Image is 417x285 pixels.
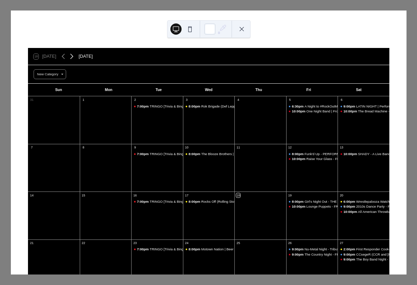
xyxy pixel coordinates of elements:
[201,104,287,109] div: Rok Brigade (Def Leppard Tribute) | Beer Garden Concert
[292,252,304,257] span: 9:00pm
[356,247,394,251] div: First Responder Cook-Off
[292,199,304,204] span: 8:00pm
[137,199,150,204] span: 7:00pm
[338,104,389,109] div: LATIN NIGHT | Performance Hall
[338,204,389,209] div: 2010s Dance Party - Presented by Throwback 100.3
[133,241,137,245] div: 23
[344,257,356,262] span: 9:00pm
[284,84,334,96] div: Fri
[286,152,338,156] div: Funk'd Up - PERFORMANCE HALL
[236,241,240,245] div: 25
[339,241,344,245] div: 27
[150,152,186,156] div: TRINGO [Trivia & Bingo]
[34,84,84,96] div: Sun
[306,204,358,209] div: Lounge Puppets - FRONT STAGE
[81,241,85,245] div: 22
[183,247,235,251] div: Motown Nation | Beer Garden Concert
[30,98,34,102] div: 31
[150,247,186,251] div: TRINGO [Trivia & Bingo]
[292,104,304,109] span: 6:30pm
[184,241,189,245] div: 24
[338,109,389,113] div: The Bread Machine - FRONT STAGE
[286,199,338,204] div: Girl's Night Out - THE SHOW
[286,109,338,113] div: One Night Band | Front Stage
[292,247,304,251] span: 9:00pm
[344,247,356,251] span: 2:00pm
[189,104,201,109] span: 8:00pm
[150,199,186,204] div: TRINGO [Trivia & Bingo]
[286,104,338,109] div: A Night to #RockOutMS with Dueling Pianos
[304,199,348,204] div: Girl's Night Out - THE SHOW
[288,146,292,150] div: 12
[292,204,306,209] span: 10:00pm
[201,152,266,156] div: The Blooze Brothers | Beer Garden Concert
[292,152,304,156] span: 8:00pm
[234,84,284,96] div: Thu
[201,199,287,204] div: Rocks Off (Rolling Stones Tribute) | Beer Garden Concert
[134,84,184,96] div: Tue
[131,104,183,109] div: TRINGO [Trivia & Bingo]
[236,193,240,197] div: 18
[183,104,235,109] div: Rok Brigade (Def Leppard Tribute) | Beer Garden Concert
[306,157,359,161] div: Raise Your Glass - FRONT STAGE
[338,152,389,156] div: SHADY - A Live Band Tribute to the Music of Eminem - FRONT STAGE
[137,247,150,251] span: 7:00pm
[338,209,389,214] div: All American Throwbacks - FRONT STAGE
[334,84,384,96] div: Sat
[189,199,201,204] span: 8:00pm
[81,98,85,102] div: 1
[236,146,240,150] div: 11
[131,152,183,156] div: TRINGO [Trivia & Bingo]
[339,146,344,150] div: 13
[344,199,356,204] span: 6:00pm
[236,98,240,102] div: 4
[306,109,351,113] div: One Night Band | Front Stage
[183,199,235,204] div: Rocks Off (Rolling Stones Tribute) | Beer Garden Concert
[356,104,405,109] div: LATIN NIGHT | Performance Hall
[356,257,413,262] div: The Boy Band Night - FRONT STAGE
[183,152,235,156] div: The Blooze Brothers | Beer Garden Concert
[184,84,234,96] div: Wed
[30,193,34,197] div: 14
[344,204,356,209] span: 9:00pm
[338,247,389,251] div: First Responder Cook-Off
[344,109,358,113] span: 10:00pm
[84,84,134,96] div: Mon
[304,104,370,109] div: A Night to #RockOutMS with Dueling Pianos
[133,193,137,197] div: 16
[338,199,389,204] div: Wrestlepalooza Watch Party
[344,209,358,214] span: 10:00pm
[339,193,344,197] div: 20
[292,109,306,113] span: 10:00pm
[81,193,85,197] div: 15
[131,199,183,204] div: TRINGO [Trivia & Bingo]
[288,193,292,197] div: 19
[137,152,150,156] span: 7:00pm
[344,252,356,257] span: 9:00pm
[30,146,34,150] div: 7
[292,157,306,161] span: 10:00pm
[338,257,389,262] div: The Boy Band Night - FRONT STAGE
[358,109,414,113] div: The Bread Machine - FRONT STAGE
[339,98,344,102] div: 6
[286,247,338,251] div: Nu-Metal Night - Tributes to System of a Down / Deftones / Linkin Park - PERFORMANCE HALL
[304,152,358,156] div: Funk'd Up - PERFORMANCE HALL
[184,98,189,102] div: 3
[133,146,137,150] div: 9
[344,152,358,156] span: 10:00pm
[189,247,201,251] span: 8:00pm
[189,152,201,156] span: 8:00pm
[344,104,356,109] span: 9:00pm
[131,247,183,251] div: TRINGO [Trivia & Bingo]
[286,204,338,209] div: Lounge Puppets - FRONT STAGE
[184,146,189,150] div: 10
[286,157,338,161] div: Raise Your Glass - FRONT STAGE
[30,241,34,245] div: 21
[304,252,358,257] div: The Country Night - FRONT STAGE
[356,199,398,204] div: Wrestlepalooza Watch Party
[288,98,292,102] div: 5
[133,98,137,102] div: 2
[184,193,189,197] div: 17
[288,241,292,245] div: 26
[201,247,258,251] div: Motown Nation | Beer Garden Concert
